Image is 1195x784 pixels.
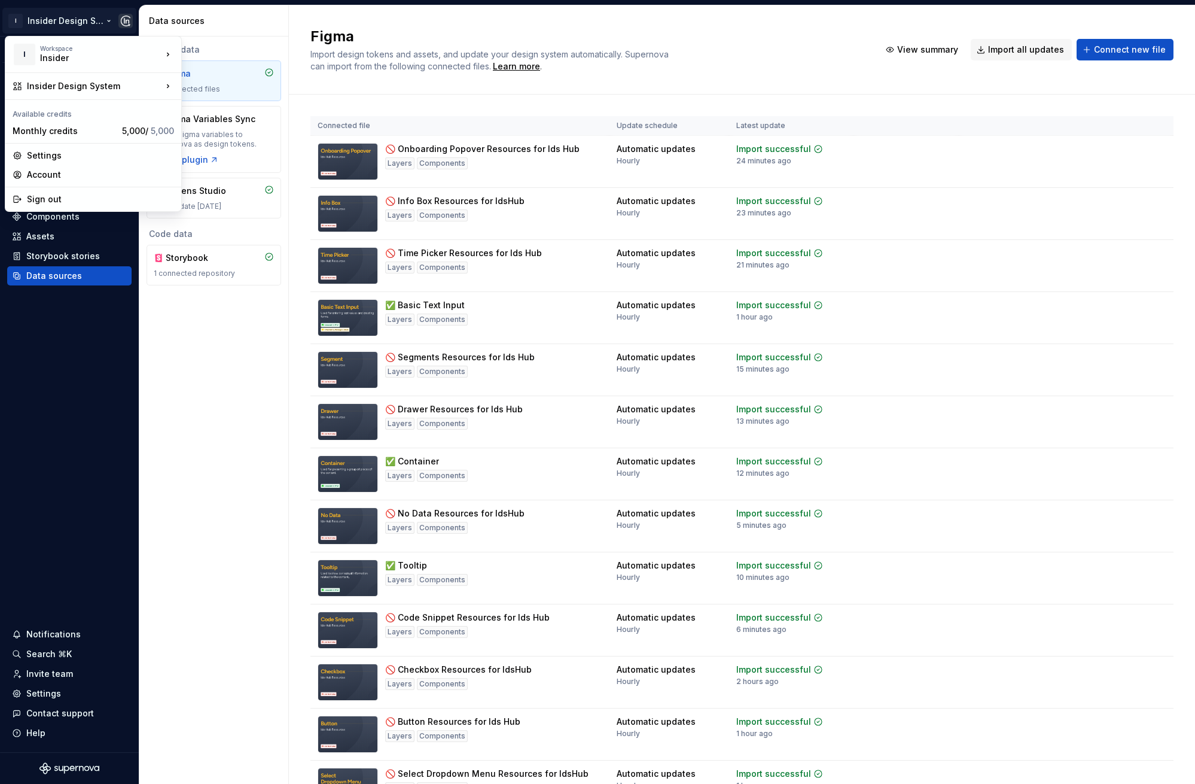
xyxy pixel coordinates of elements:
div: Workspace [40,45,162,52]
div: Sign out [27,193,174,205]
span: 5,000 / [122,126,174,136]
div: Account [27,169,174,181]
div: Monthly credits [13,125,117,137]
div: I [14,44,35,65]
span: 5,000 [151,126,174,136]
div: Settings [27,150,174,162]
div: Insider Design System [27,80,162,92]
div: Available credits [8,102,179,121]
div: Insider [40,52,142,64]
